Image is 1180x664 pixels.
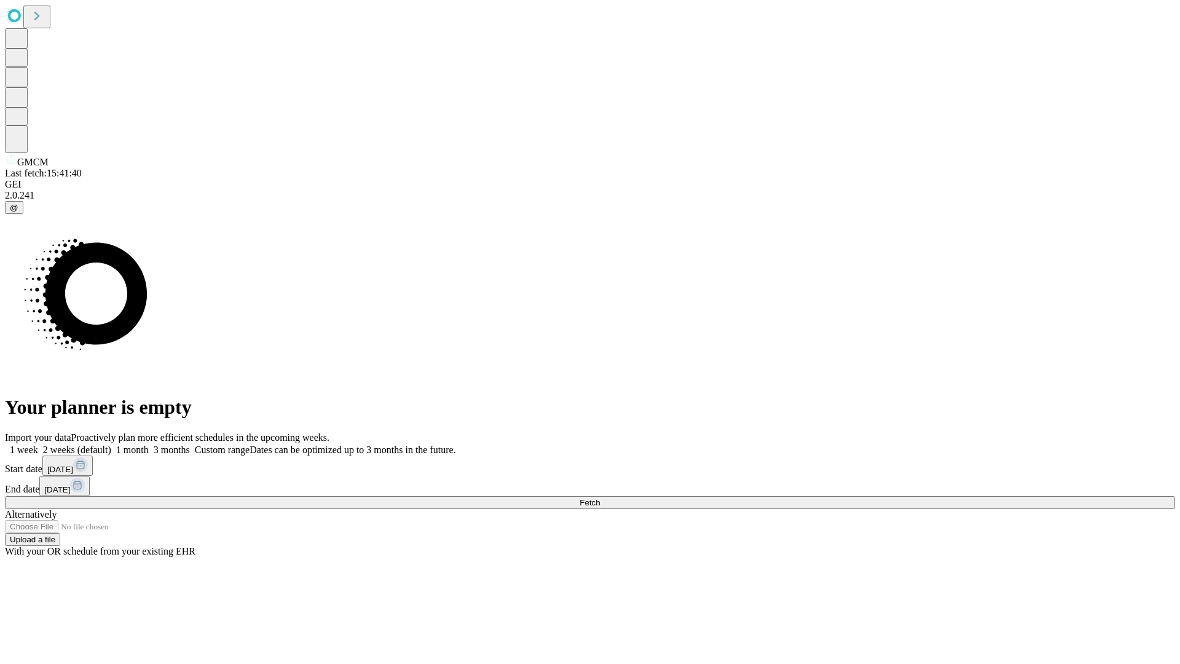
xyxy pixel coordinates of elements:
[5,509,57,520] span: Alternatively
[5,456,1175,476] div: Start date
[116,445,149,455] span: 1 month
[5,476,1175,496] div: End date
[5,396,1175,419] h1: Your planner is empty
[47,465,73,474] span: [DATE]
[580,498,600,507] span: Fetch
[5,533,60,546] button: Upload a file
[43,445,111,455] span: 2 weeks (default)
[5,168,82,178] span: Last fetch: 15:41:40
[5,432,71,443] span: Import your data
[17,157,49,167] span: GMCM
[5,190,1175,201] div: 2.0.241
[44,485,70,494] span: [DATE]
[5,179,1175,190] div: GEI
[5,546,195,556] span: With your OR schedule from your existing EHR
[10,445,38,455] span: 1 week
[10,203,18,212] span: @
[5,496,1175,509] button: Fetch
[195,445,250,455] span: Custom range
[42,456,93,476] button: [DATE]
[250,445,455,455] span: Dates can be optimized up to 3 months in the future.
[154,445,190,455] span: 3 months
[71,432,329,443] span: Proactively plan more efficient schedules in the upcoming weeks.
[39,476,90,496] button: [DATE]
[5,201,23,214] button: @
